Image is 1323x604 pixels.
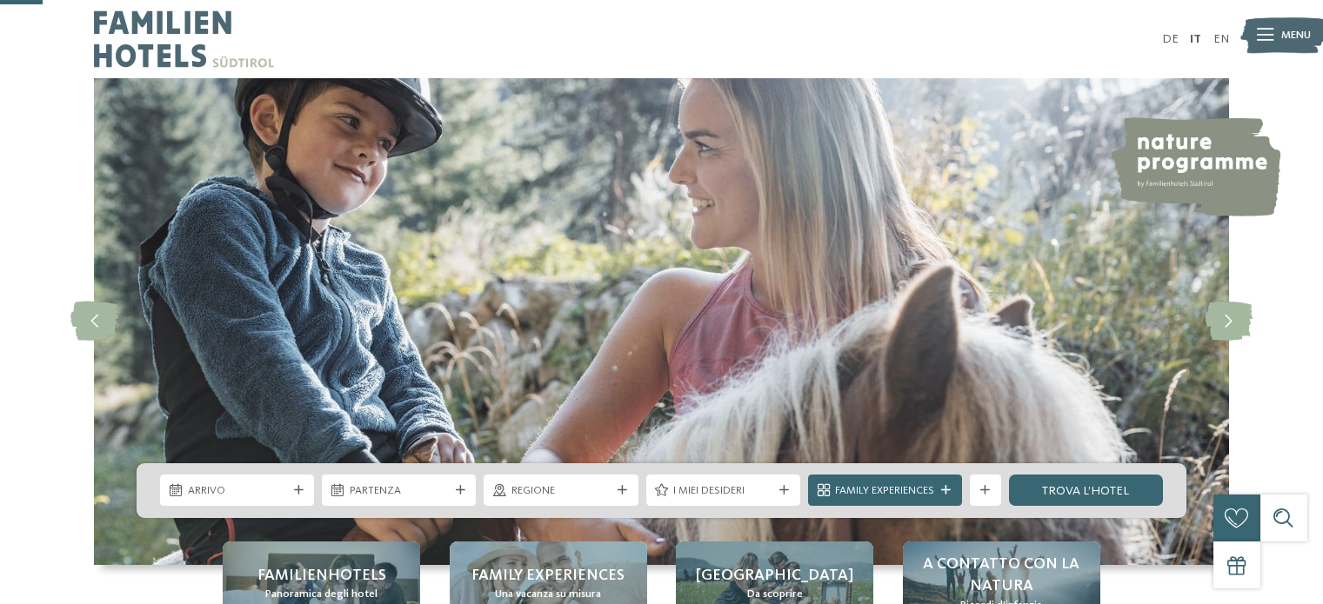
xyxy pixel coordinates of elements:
a: IT [1190,33,1201,45]
a: EN [1213,33,1229,45]
span: Menu [1281,28,1311,43]
a: DE [1162,33,1179,45]
span: Panoramica degli hotel [265,587,378,602]
span: [GEOGRAPHIC_DATA] [696,565,853,587]
a: trova l’hotel [1009,475,1163,506]
span: Arrivo [188,483,287,499]
span: Familienhotels [257,565,386,587]
span: Da scoprire [747,587,803,602]
span: Una vacanza su misura [495,587,601,602]
span: Family Experiences [835,483,934,499]
span: I miei desideri [673,483,772,499]
img: nature programme by Familienhotels Südtirol [1108,117,1280,216]
span: A contatto con la natura [919,554,1085,597]
img: Family hotel Alto Adige: the happy family places! [94,78,1229,565]
span: Family experiences [471,565,625,587]
span: Partenza [350,483,449,499]
span: Regione [511,483,611,499]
